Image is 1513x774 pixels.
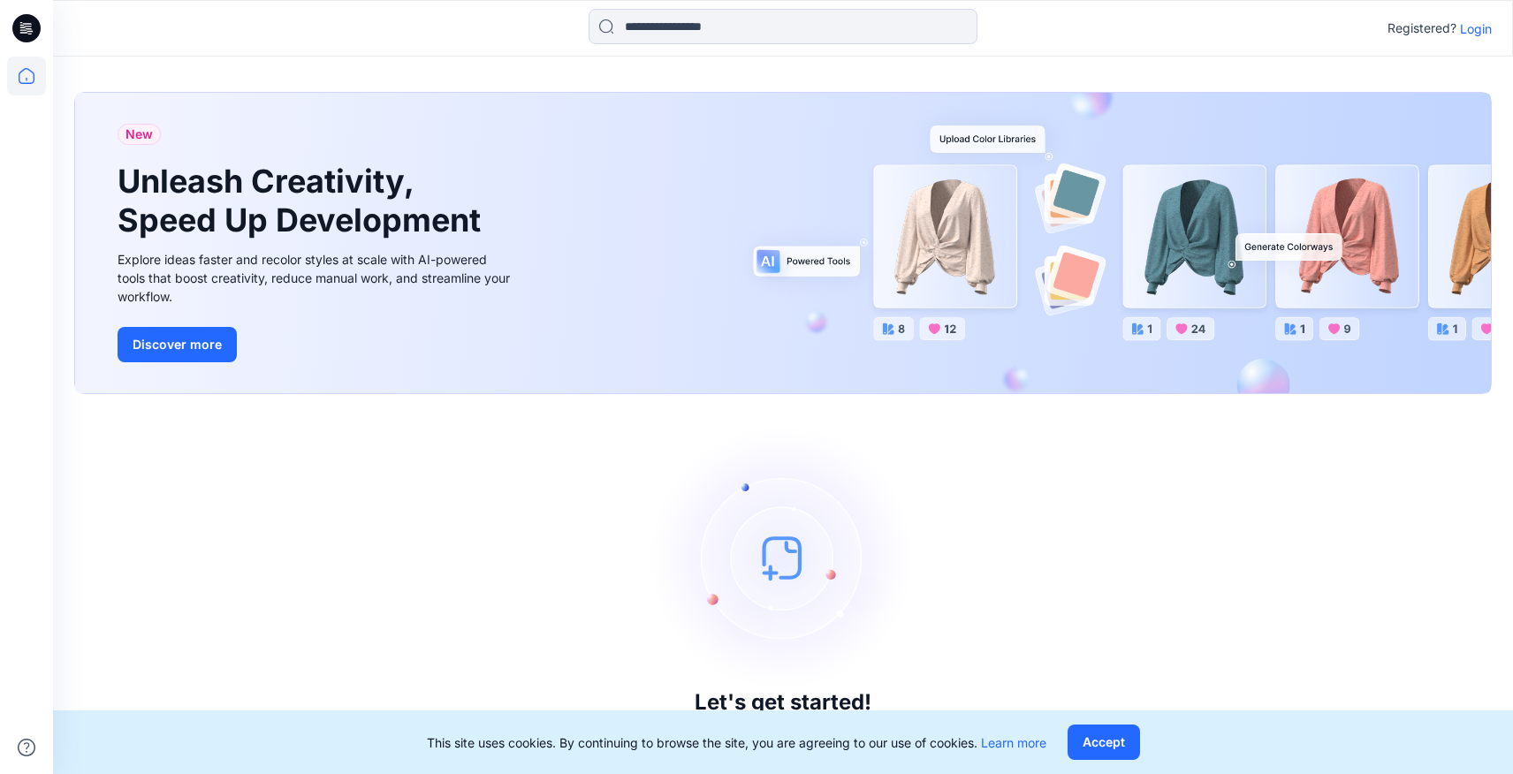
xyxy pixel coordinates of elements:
h1: Unleash Creativity, Speed Up Development [118,163,489,239]
div: Explore ideas faster and recolor styles at scale with AI-powered tools that boost creativity, red... [118,250,515,306]
button: Discover more [118,327,237,362]
img: empty-state-image.svg [650,425,916,690]
p: Registered? [1388,18,1456,39]
a: Discover more [118,327,515,362]
button: Accept [1068,725,1140,760]
a: Learn more [981,735,1046,750]
h3: Let's get started! [695,690,871,715]
p: Login [1460,19,1492,38]
p: This site uses cookies. By continuing to browse the site, you are agreeing to our use of cookies. [427,733,1046,752]
span: New [125,124,153,145]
